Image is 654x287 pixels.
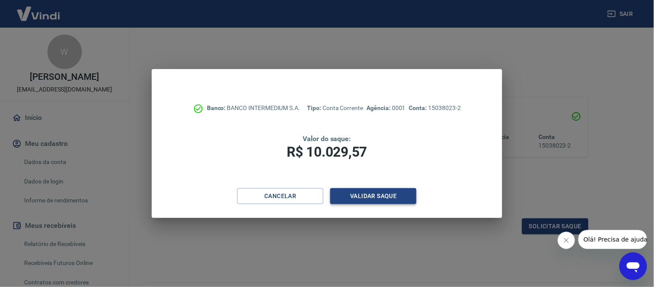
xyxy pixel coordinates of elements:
span: Banco: [207,104,227,111]
span: Agência: [367,104,392,111]
button: Validar saque [330,188,416,204]
iframe: Fechar mensagem [558,232,575,249]
p: Conta Corrente [307,104,363,113]
iframe: Mensagem da empresa [579,230,647,249]
span: R$ 10.029,57 [287,144,367,160]
iframe: Botão para abrir a janela de mensagens [620,252,647,280]
span: Conta: [409,104,429,111]
span: Olá! Precisa de ajuda? [5,6,72,13]
span: Tipo: [307,104,322,111]
span: Valor do saque: [303,135,351,143]
p: 0001 [367,104,406,113]
button: Cancelar [237,188,323,204]
p: 15038023-2 [409,104,461,113]
p: BANCO INTERMEDIUM S.A. [207,104,300,113]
